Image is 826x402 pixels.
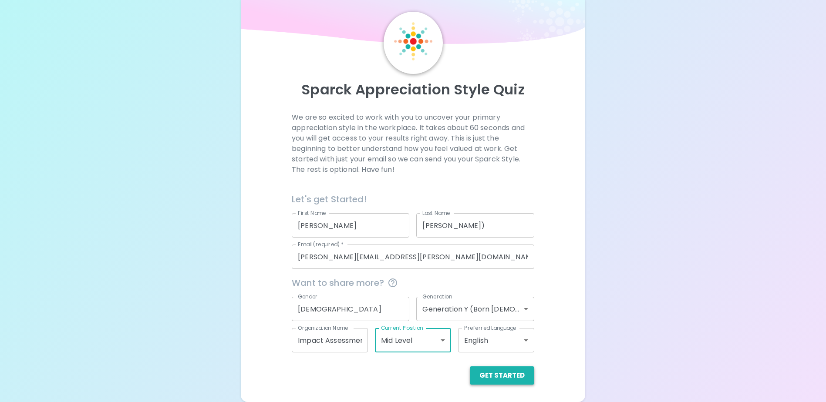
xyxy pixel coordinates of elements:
div: Mid Level [375,328,451,352]
img: Sparck Logo [394,22,432,60]
label: Last Name [422,209,450,217]
h6: Let's get Started! [292,192,534,206]
div: English [458,328,534,352]
label: Generation [422,293,452,300]
label: Preferred Language [464,324,516,332]
label: Gender [298,293,318,300]
label: Current Position [381,324,423,332]
label: First Name [298,209,326,217]
svg: This information is completely confidential and only used for aggregated appreciation studies at ... [388,278,398,288]
button: Get Started [470,366,534,385]
p: Sparck Appreciation Style Quiz [251,81,574,98]
span: Want to share more? [292,276,534,290]
p: We are so excited to work with you to uncover your primary appreciation style in the workplace. I... [292,112,534,175]
label: Email (required) [298,241,344,248]
div: Generation Y (Born [DEMOGRAPHIC_DATA] - [DEMOGRAPHIC_DATA]) [416,297,534,321]
label: Organization Name [298,324,348,332]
